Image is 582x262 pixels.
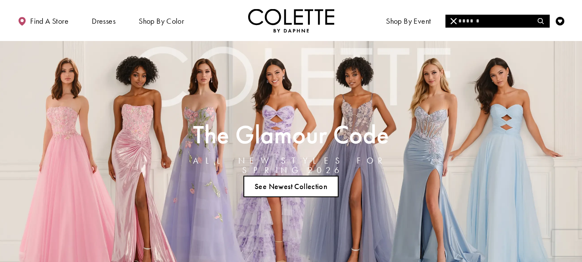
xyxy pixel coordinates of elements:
span: Shop by color [137,9,186,32]
a: Meet the designer [452,9,516,32]
span: Dresses [92,17,115,25]
input: Search [445,15,549,28]
h2: The Glamour Code [169,123,413,146]
img: Colette by Daphne [248,9,334,32]
h4: ALL NEW STYLES FOR SPRING 2026 [169,156,413,175]
a: See Newest Collection The Glamour Code ALL NEW STYLES FOR SPRING 2026 [243,176,339,197]
span: Shop By Event [386,17,431,25]
span: Shop by color [139,17,184,25]
button: Submit Search [532,15,549,28]
button: Close Search [445,15,462,28]
a: Check Wishlist [554,9,566,32]
ul: Slider Links [167,172,415,201]
a: Visit Home Page [248,9,334,32]
span: Shop By Event [384,9,433,32]
a: Toggle search [535,9,548,32]
a: Find a store [16,9,71,32]
span: Dresses [90,9,118,32]
span: Find a store [30,17,68,25]
div: Search form [445,15,550,28]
